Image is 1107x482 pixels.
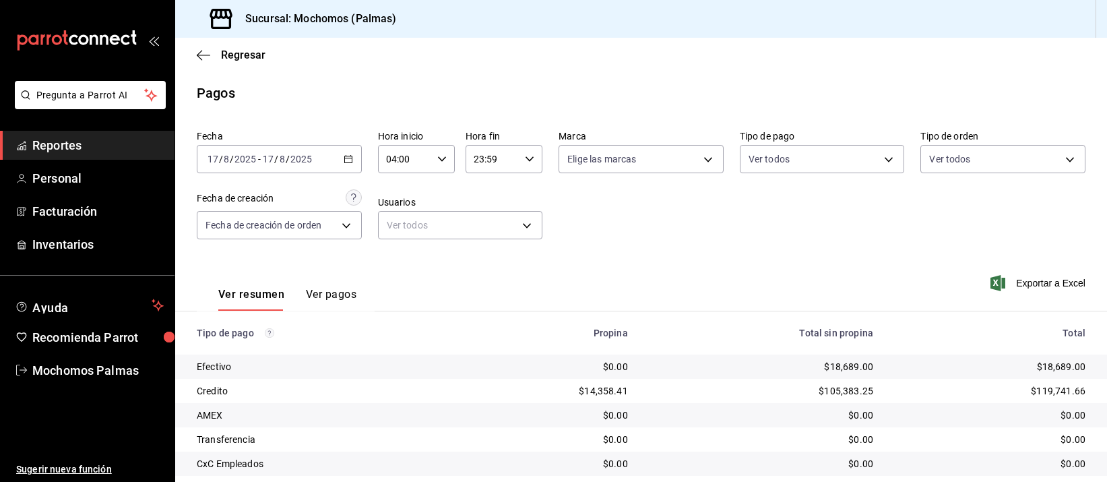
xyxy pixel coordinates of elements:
[468,457,628,471] div: $0.00
[993,275,1085,291] button: Exportar a Excel
[286,154,290,164] span: /
[197,131,362,141] label: Fecha
[9,98,166,112] a: Pregunta a Parrot AI
[468,360,628,373] div: $0.00
[197,360,447,373] div: Efectivo
[306,288,356,311] button: Ver pagos
[219,154,223,164] span: /
[279,154,286,164] input: --
[223,154,230,164] input: --
[205,218,321,232] span: Fecha de creación de orden
[32,235,164,253] span: Inventarios
[895,328,1085,338] div: Total
[16,462,164,477] span: Sugerir nueva función
[567,152,636,166] span: Elige las marcas
[929,152,970,166] span: Ver todos
[895,433,1085,446] div: $0.00
[468,409,628,422] div: $0.00
[32,297,146,313] span: Ayuda
[197,328,447,338] div: Tipo de pago
[920,131,1085,141] label: Tipo de orden
[32,169,164,187] span: Personal
[468,328,628,338] div: Propina
[378,198,543,207] label: Usuarios
[207,154,219,164] input: --
[36,88,145,102] span: Pregunta a Parrot AI
[197,457,447,471] div: CxC Empleados
[650,360,873,373] div: $18,689.00
[32,136,164,154] span: Reportes
[197,83,235,103] div: Pagos
[290,154,313,164] input: ----
[197,191,274,206] div: Fecha de creación
[895,409,1085,422] div: $0.00
[258,154,261,164] span: -
[650,433,873,446] div: $0.00
[197,384,447,398] div: Credito
[265,328,274,338] svg: Los pagos realizados con Pay y otras terminales son montos brutos.
[230,154,234,164] span: /
[466,131,542,141] label: Hora fin
[468,433,628,446] div: $0.00
[197,49,265,61] button: Regresar
[650,384,873,398] div: $105,383.25
[895,384,1085,398] div: $119,741.66
[274,154,278,164] span: /
[262,154,274,164] input: --
[221,49,265,61] span: Regresar
[197,433,447,446] div: Transferencia
[15,81,166,109] button: Pregunta a Parrot AI
[148,35,159,46] button: open_drawer_menu
[468,384,628,398] div: $14,358.41
[32,328,164,347] span: Recomienda Parrot
[234,154,257,164] input: ----
[650,328,873,338] div: Total sin propina
[197,409,447,422] div: AMEX
[218,288,284,311] button: Ver resumen
[650,409,873,422] div: $0.00
[749,152,790,166] span: Ver todos
[559,131,724,141] label: Marca
[895,360,1085,373] div: $18,689.00
[895,457,1085,471] div: $0.00
[32,361,164,380] span: Mochomos Palmas
[218,288,356,311] div: navigation tabs
[740,131,905,141] label: Tipo de pago
[234,11,397,27] h3: Sucursal: Mochomos (Palmas)
[378,211,543,239] div: Ver todos
[650,457,873,471] div: $0.00
[378,131,455,141] label: Hora inicio
[32,202,164,220] span: Facturación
